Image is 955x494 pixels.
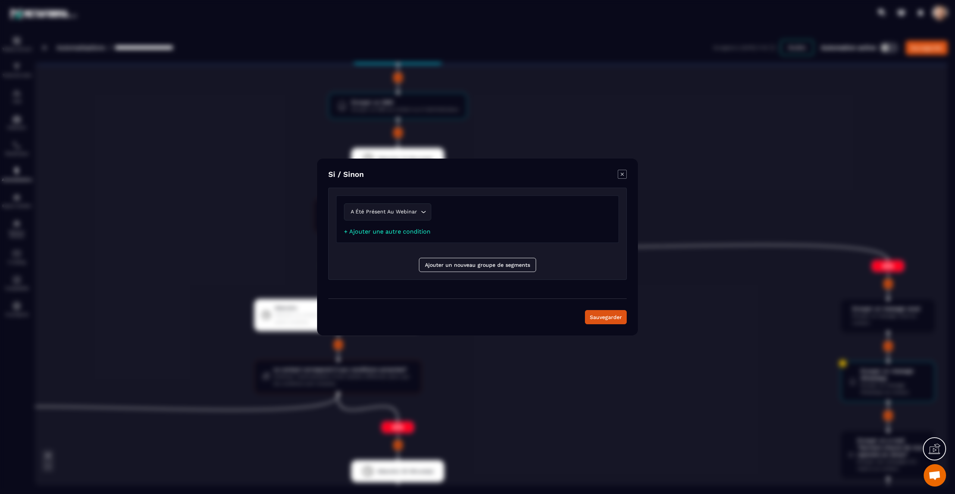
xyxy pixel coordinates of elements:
a: + Ajouter une autre condition [344,228,430,235]
button: Sauvegarder [585,310,627,324]
span: A été présent au webinar [349,208,419,216]
button: Ajouter un nouveau groupe de segments [419,258,536,272]
a: Open chat [924,464,946,487]
h4: Si / Sinon [328,170,364,180]
div: Search for option [344,203,431,221]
